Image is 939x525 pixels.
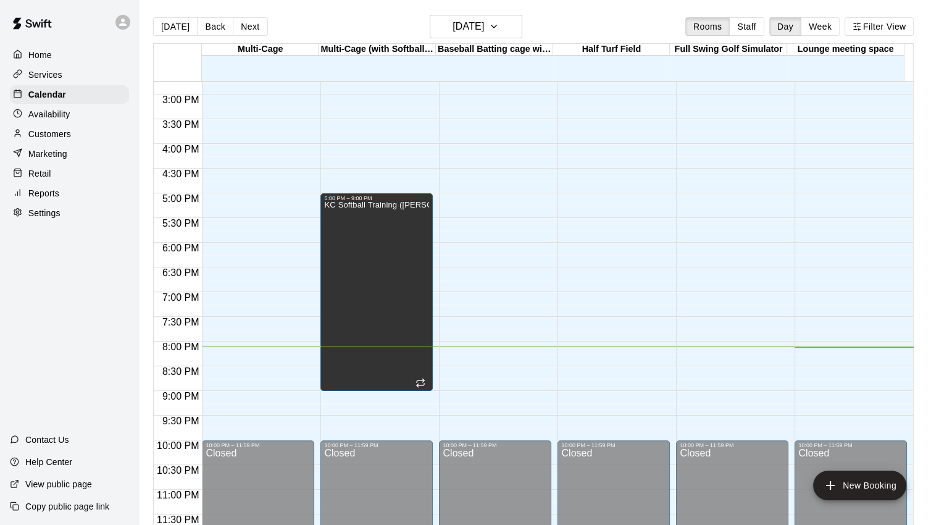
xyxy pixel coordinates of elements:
button: Week [801,17,840,36]
a: Reports [10,184,129,203]
div: 10:00 PM – 11:59 PM [561,442,666,448]
div: Half Turf Field [553,44,670,56]
div: Multi-Cage [202,44,319,56]
p: Services [28,69,62,81]
span: 4:30 PM [159,169,202,179]
a: Marketing [10,145,129,163]
div: 10:00 PM – 11:59 PM [443,442,548,448]
div: 5:00 PM – 9:00 PM: KC Softball Training (Katie/Kristin) [320,193,433,391]
span: 7:00 PM [159,292,202,303]
button: [DATE] [153,17,198,36]
div: Lounge meeting space [787,44,904,56]
p: Retail [28,167,51,180]
p: Contact Us [25,434,69,446]
span: 10:30 PM [154,465,202,476]
button: Next [233,17,267,36]
span: 8:00 PM [159,342,202,352]
a: Retail [10,164,129,183]
span: 5:30 PM [159,218,202,229]
div: Baseball Batting cage with HITRAX [436,44,553,56]
span: 10:00 PM [154,440,202,451]
div: 10:00 PM – 11:59 PM [206,442,311,448]
p: Customers [28,128,71,140]
p: Help Center [25,456,72,468]
span: 11:00 PM [154,490,202,500]
p: Home [28,49,52,61]
button: Back [197,17,233,36]
span: 6:30 PM [159,267,202,278]
span: 9:00 PM [159,391,202,401]
div: 10:00 PM – 11:59 PM [680,442,785,448]
button: Filter View [845,17,914,36]
div: Full Swing Golf Simulator [670,44,787,56]
p: Calendar [28,88,66,101]
a: Settings [10,204,129,222]
p: Reports [28,187,59,199]
a: Availability [10,105,129,124]
button: add [813,471,906,500]
div: Multi-Cage (with Softball Machine) [319,44,436,56]
p: Availability [28,108,70,120]
a: Home [10,46,129,64]
span: 11:30 PM [154,514,202,525]
a: Services [10,65,129,84]
span: 7:30 PM [159,317,202,327]
button: Rooms [685,17,730,36]
p: Settings [28,207,61,219]
span: 4:00 PM [159,144,202,154]
a: Calendar [10,85,129,104]
span: 3:00 PM [159,94,202,105]
span: Recurring event [415,378,425,388]
p: Marketing [28,148,67,160]
span: 5:00 PM [159,193,202,204]
span: 8:30 PM [159,366,202,377]
button: Day [769,17,801,36]
p: View public page [25,478,92,490]
h6: [DATE] [453,18,484,35]
span: 9:30 PM [159,416,202,426]
button: [DATE] [430,15,522,38]
div: 10:00 PM – 11:59 PM [798,442,903,448]
div: 5:00 PM – 9:00 PM [324,195,429,201]
div: 10:00 PM – 11:59 PM [324,442,429,448]
a: Customers [10,125,129,143]
span: 3:30 PM [159,119,202,130]
span: 6:00 PM [159,243,202,253]
button: Staff [729,17,764,36]
p: Copy public page link [25,500,109,513]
